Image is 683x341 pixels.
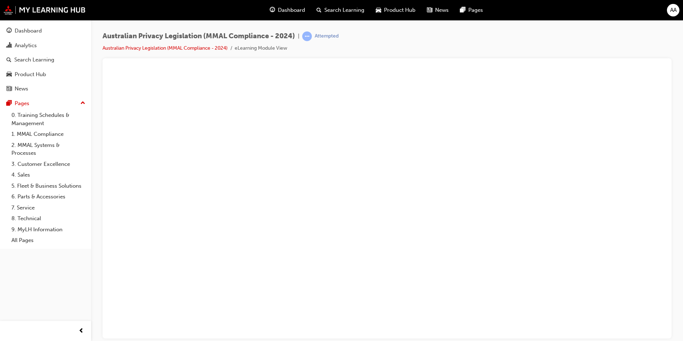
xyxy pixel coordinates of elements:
span: pages-icon [460,6,465,15]
button: AA [667,4,679,16]
div: News [15,85,28,93]
div: Search Learning [14,56,54,64]
a: News [3,82,88,95]
span: search-icon [6,57,11,63]
a: Australian Privacy Legislation (MMAL Compliance - 2024) [103,45,228,51]
span: guage-icon [6,28,12,34]
span: Product Hub [384,6,415,14]
a: car-iconProduct Hub [370,3,421,18]
span: search-icon [316,6,321,15]
div: Dashboard [15,27,42,35]
span: pages-icon [6,100,12,107]
button: Pages [3,97,88,110]
li: eLearning Module View [235,44,287,53]
span: learningRecordVerb_ATTEMPT-icon [302,31,312,41]
span: Dashboard [278,6,305,14]
a: 1. MMAL Compliance [9,129,88,140]
a: 8. Technical [9,213,88,224]
span: car-icon [376,6,381,15]
div: Analytics [15,41,37,50]
a: Search Learning [3,53,88,66]
a: news-iconNews [421,3,454,18]
span: chart-icon [6,43,12,49]
div: Product Hub [15,70,46,79]
a: guage-iconDashboard [264,3,311,18]
span: guage-icon [270,6,275,15]
a: 7. Service [9,202,88,213]
div: Attempted [315,33,339,40]
a: pages-iconPages [454,3,489,18]
span: Pages [468,6,483,14]
button: DashboardAnalyticsSearch LearningProduct HubNews [3,23,88,97]
a: 2. MMAL Systems & Processes [9,140,88,159]
a: 9. MyLH Information [9,224,88,235]
a: Dashboard [3,24,88,38]
span: prev-icon [79,327,84,336]
span: | [298,32,299,40]
a: 0. Training Schedules & Management [9,110,88,129]
a: 3. Customer Excellence [9,159,88,170]
a: All Pages [9,235,88,246]
span: Australian Privacy Legislation (MMAL Compliance - 2024) [103,32,295,40]
a: Analytics [3,39,88,52]
a: search-iconSearch Learning [311,3,370,18]
a: 4. Sales [9,169,88,181]
span: news-icon [6,86,12,92]
div: Pages [15,99,29,108]
span: news-icon [427,6,432,15]
a: 5. Fleet & Business Solutions [9,181,88,192]
span: News [435,6,449,14]
span: Search Learning [324,6,364,14]
a: 6. Parts & Accessories [9,191,88,202]
img: mmal [4,5,86,15]
span: up-icon [80,99,85,108]
span: car-icon [6,71,12,78]
span: AA [670,6,677,14]
a: Product Hub [3,68,88,81]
